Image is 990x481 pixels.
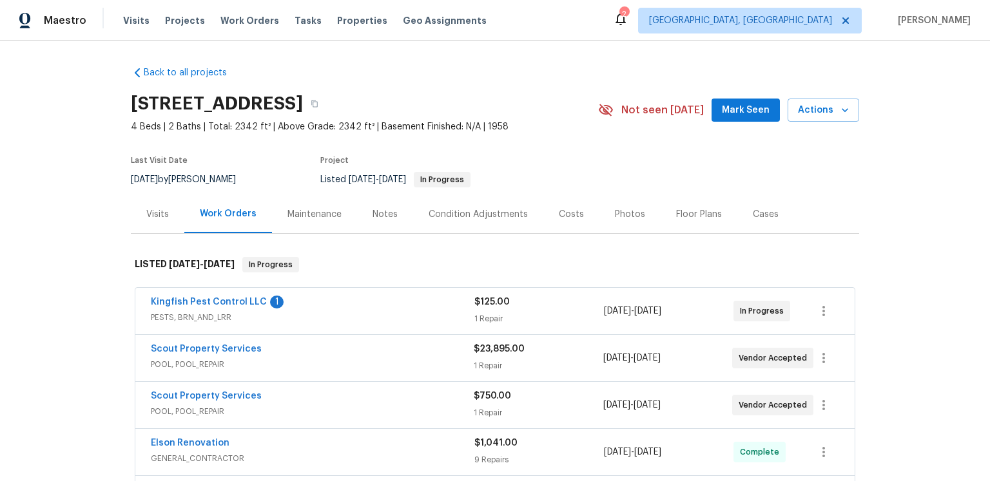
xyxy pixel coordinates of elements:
[788,99,859,122] button: Actions
[474,344,525,354] span: $23,895.00
[169,259,235,269] span: -
[604,305,661,317] span: -
[220,14,279,27] span: Work Orders
[621,104,704,117] span: Not seen [DATE]
[151,452,474,465] span: GENERAL_CONTRACTOR
[337,14,387,27] span: Properties
[303,92,326,115] button: Copy Address
[415,176,469,184] span: In Progress
[131,66,255,79] a: Back to all projects
[131,172,251,187] div: by [PERSON_NAME]
[165,14,205,27] span: Projects
[559,208,584,221] div: Costs
[131,97,303,110] h2: [STREET_ADDRESS]
[169,259,200,269] span: [DATE]
[244,258,298,271] span: In Progress
[604,448,631,457] span: [DATE]
[619,8,628,21] div: 2
[739,352,812,364] span: Vendor Accepted
[753,208,779,221] div: Cases
[349,175,406,184] span: -
[634,448,661,457] span: [DATE]
[740,446,784,458] span: Complete
[634,354,661,363] span: [DATE]
[131,120,598,133] span: 4 Beds | 2 Baths | Total: 2342 ft² | Above Grade: 2342 ft² | Basement Finished: N/A | 1958
[676,208,722,221] div: Floor Plans
[604,446,661,458] span: -
[200,207,257,220] div: Work Orders
[474,439,518,448] span: $1,041.00
[146,208,169,221] div: Visits
[474,406,603,419] div: 1 Repair
[474,391,511,401] span: $750.00
[44,14,86,27] span: Maestro
[603,401,630,410] span: [DATE]
[603,354,630,363] span: [DATE]
[349,175,376,184] span: [DATE]
[131,156,188,164] span: Last Visit Date
[603,399,661,411] span: -
[739,399,812,411] span: Vendor Accepted
[131,244,859,285] div: LISTED [DATE]-[DATE]In Progress
[151,391,262,401] a: Scout Property Services
[634,307,661,316] span: [DATE]
[151,297,267,307] a: Kingfish Pest Control LLC
[131,175,158,184] span: [DATE]
[403,14,487,27] span: Geo Assignments
[474,453,604,466] div: 9 Repairs
[740,305,789,317] span: In Progress
[603,352,661,364] span: -
[295,16,322,25] span: Tasks
[320,156,349,164] span: Project
[135,257,235,272] h6: LISTED
[123,14,150,27] span: Visits
[151,439,229,448] a: Elson Renovation
[429,208,528,221] div: Condition Adjustments
[151,358,474,371] span: POOL, POOL_REPAIR
[722,102,770,118] span: Mark Seen
[320,175,471,184] span: Listed
[270,296,284,308] div: 1
[634,401,661,410] span: [DATE]
[373,208,398,221] div: Notes
[151,311,474,324] span: PESTS, BRN_AND_LRR
[474,359,603,372] div: 1 Repair
[615,208,645,221] div: Photos
[798,102,849,118] span: Actions
[287,208,342,221] div: Maintenance
[712,99,780,122] button: Mark Seen
[649,14,832,27] span: [GEOGRAPHIC_DATA], [GEOGRAPHIC_DATA]
[893,14,971,27] span: [PERSON_NAME]
[474,312,604,325] div: 1 Repair
[604,307,631,316] span: [DATE]
[151,344,262,354] a: Scout Property Services
[474,297,510,307] span: $125.00
[379,175,406,184] span: [DATE]
[204,259,235,269] span: [DATE]
[151,405,474,418] span: POOL, POOL_REPAIR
